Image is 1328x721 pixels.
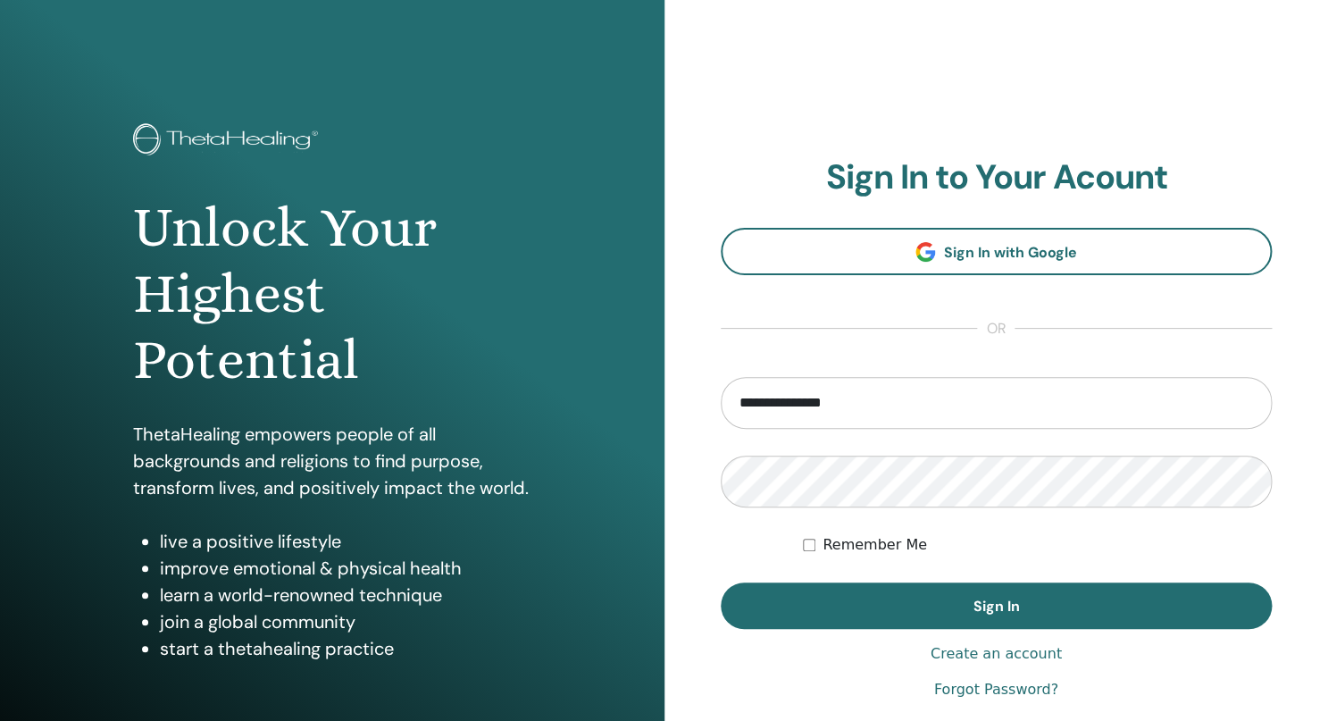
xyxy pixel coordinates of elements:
[160,635,531,662] li: start a thetahealing practice
[973,597,1019,616] span: Sign In
[977,318,1015,340] span: or
[721,228,1273,275] a: Sign In with Google
[160,528,531,555] li: live a positive lifestyle
[803,534,1272,556] div: Keep me authenticated indefinitely or until I manually logout
[721,583,1273,629] button: Sign In
[133,421,531,501] p: ThetaHealing empowers people of all backgrounds and religions to find purpose, transform lives, a...
[160,582,531,608] li: learn a world-renowned technique
[931,643,1062,665] a: Create an account
[160,608,531,635] li: join a global community
[160,555,531,582] li: improve emotional & physical health
[133,195,531,394] h1: Unlock Your Highest Potential
[934,679,1058,700] a: Forgot Password?
[944,243,1077,262] span: Sign In with Google
[721,157,1273,198] h2: Sign In to Your Acount
[823,534,927,556] label: Remember Me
